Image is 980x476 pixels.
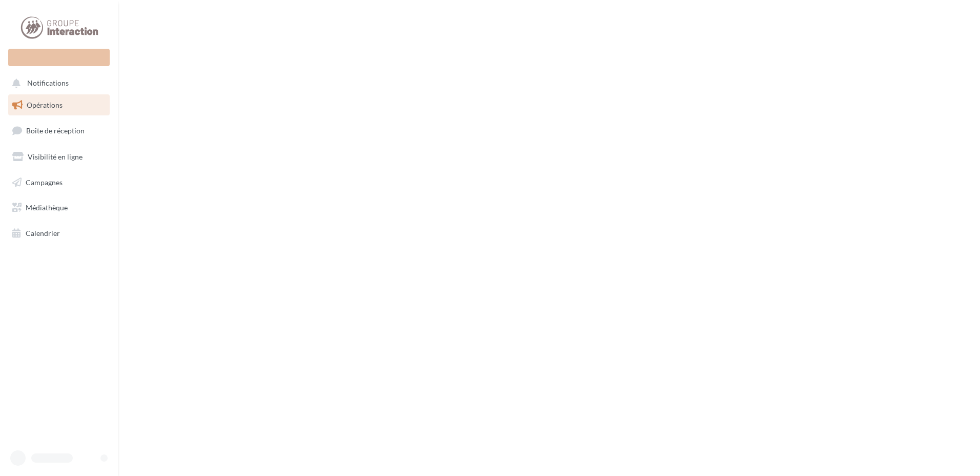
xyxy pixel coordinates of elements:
[26,203,68,212] span: Médiathèque
[6,94,112,116] a: Opérations
[28,152,83,161] span: Visibilité en ligne
[6,120,112,142] a: Boîte de réception
[8,49,110,66] div: Nouvelle campagne
[26,177,63,186] span: Campagnes
[6,197,112,219] a: Médiathèque
[6,146,112,168] a: Visibilité en ligne
[26,126,85,135] span: Boîte de réception
[27,101,63,109] span: Opérations
[27,79,69,88] span: Notifications
[6,172,112,193] a: Campagnes
[26,229,60,237] span: Calendrier
[6,223,112,244] a: Calendrier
